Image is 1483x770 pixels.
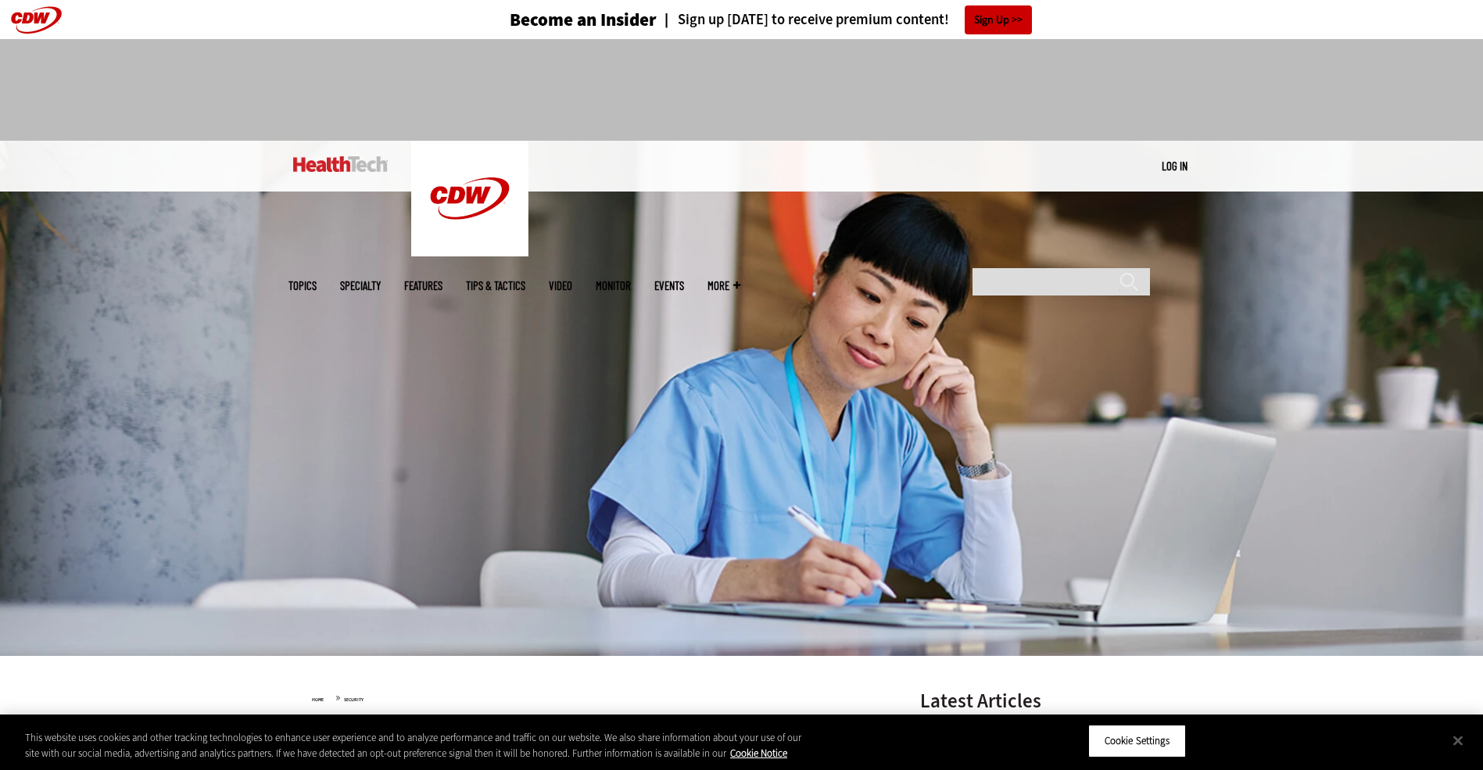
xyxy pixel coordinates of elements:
[657,13,949,27] a: Sign up [DATE] to receive premium content!
[312,697,324,703] a: Home
[457,55,1026,125] iframe: advertisement
[1441,723,1475,757] button: Close
[1088,725,1186,757] button: Cookie Settings
[25,730,815,761] div: This website uses cookies and other tracking technologies to enhance user experience and to analy...
[466,280,525,292] a: Tips & Tactics
[451,11,657,29] a: Become an Insider
[965,5,1032,34] a: Sign Up
[343,713,394,729] a: Security
[707,280,740,292] span: More
[344,697,364,703] a: Security
[340,280,381,292] span: Specialty
[1162,159,1187,173] a: Log in
[404,280,442,292] a: Features
[654,280,684,292] a: Events
[920,691,1155,711] h3: Latest Articles
[312,691,879,704] div: »
[549,280,572,292] a: Video
[411,141,528,256] img: Home
[411,244,528,260] a: CDW
[288,280,317,292] span: Topics
[1162,158,1187,174] div: User menu
[293,156,388,172] img: Home
[596,280,631,292] a: MonITor
[730,747,787,760] a: More information about your privacy
[510,11,657,29] h3: Become an Insider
